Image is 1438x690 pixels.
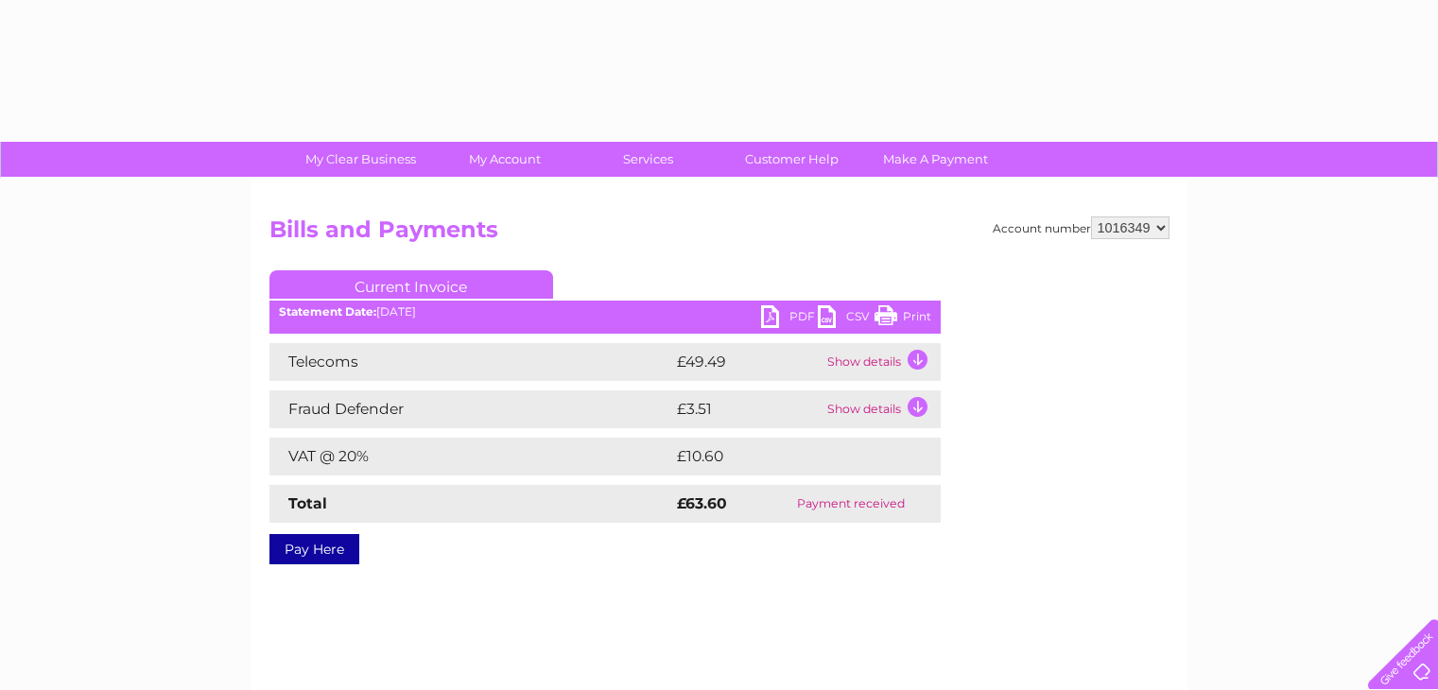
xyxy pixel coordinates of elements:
a: Pay Here [269,534,359,564]
a: Services [570,142,726,177]
strong: £63.60 [677,494,727,512]
td: Show details [823,343,941,381]
div: Account number [993,216,1169,239]
a: Customer Help [714,142,870,177]
strong: Total [288,494,327,512]
h2: Bills and Payments [269,216,1169,252]
a: CSV [818,305,875,333]
a: PDF [761,305,818,333]
a: Current Invoice [269,270,553,299]
b: Statement Date: [279,304,376,319]
td: VAT @ 20% [269,438,672,475]
td: £49.49 [672,343,823,381]
td: Fraud Defender [269,390,672,428]
td: £10.60 [672,438,902,475]
a: Make A Payment [858,142,1014,177]
a: My Account [426,142,582,177]
div: [DATE] [269,305,941,319]
td: £3.51 [672,390,823,428]
td: Show details [823,390,941,428]
td: Payment received [762,485,940,523]
a: My Clear Business [283,142,439,177]
a: Print [875,305,931,333]
td: Telecoms [269,343,672,381]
